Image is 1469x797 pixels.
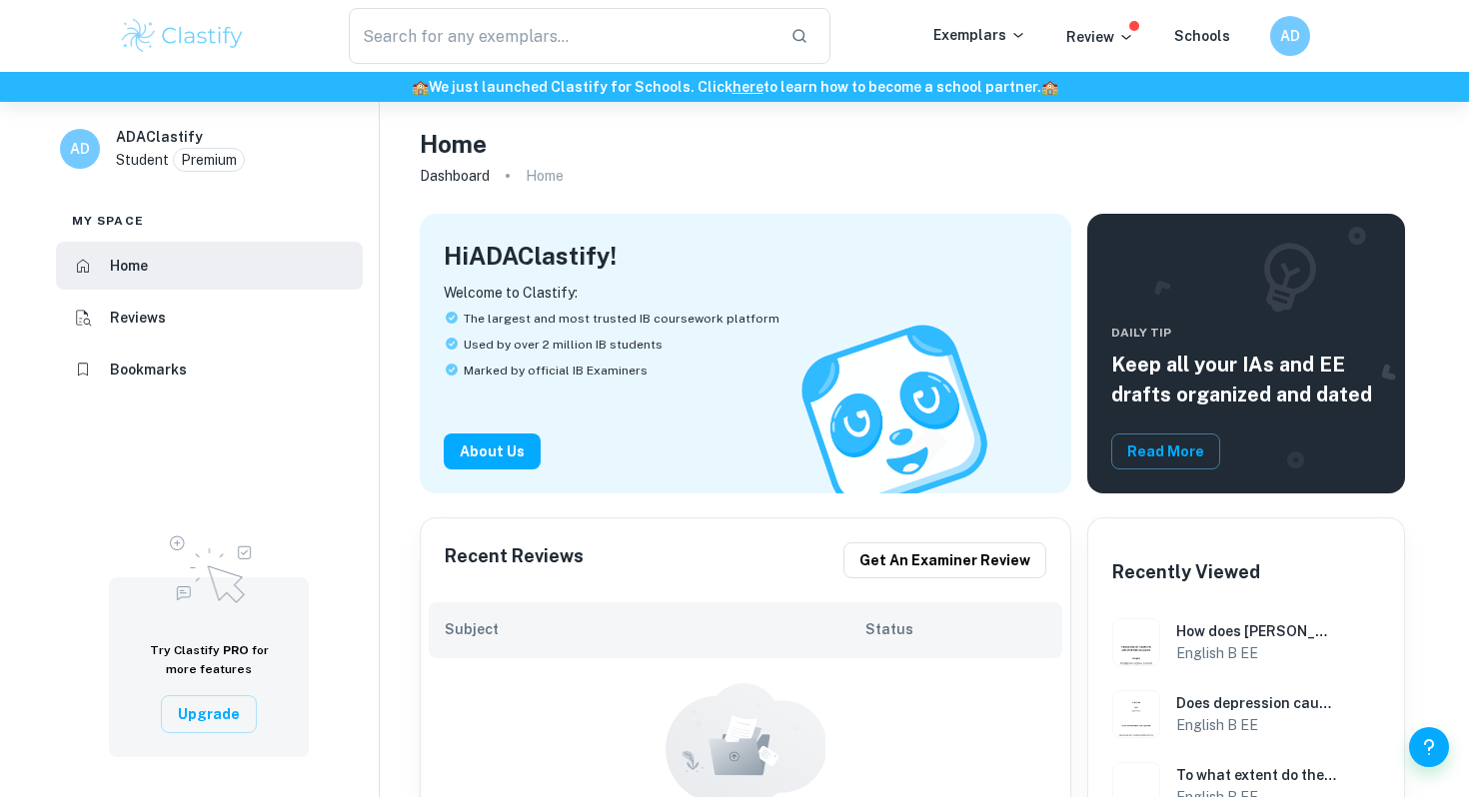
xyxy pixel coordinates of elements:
a: English B EE example thumbnail: How does Margaret Atwood, in her dystopiHow does [PERSON_NAME], i... [1104,610,1388,674]
h6: Try Clastify for more features [133,641,285,679]
p: Review [1066,26,1134,48]
img: Upgrade to Pro [159,523,259,609]
h6: English B EE [1176,714,1336,736]
h6: Subject [445,618,866,640]
h4: Hi ADAClastify ! [444,238,617,274]
h6: AD [1279,25,1302,47]
h6: Bookmarks [110,359,187,381]
input: Search for any exemplars... [349,8,774,64]
a: Home [56,242,363,290]
a: Reviews [56,294,363,342]
span: PRO [223,643,249,657]
h6: We just launched Clastify for Schools. Click to learn how to become a school partner. [4,76,1465,98]
img: English B EE example thumbnail: How does Margaret Atwood, in her dystopi [1112,618,1160,666]
button: Get an examiner review [843,542,1046,578]
button: AD [1270,16,1310,56]
p: Premium [181,149,237,171]
span: My space [72,212,144,230]
h6: AD [69,138,92,160]
h6: English B EE [1176,642,1336,664]
span: 🏫 [1041,79,1058,95]
h5: Keep all your IAs and EE drafts organized and dated [1111,350,1381,409]
h6: To what extent do the differences between the 1st and 14th edition of the Boy Scout Handbook refl... [1176,764,1336,786]
span: 🏫 [412,79,429,95]
a: Bookmarks [56,346,363,394]
h6: Status [865,618,1046,640]
p: Student [116,149,169,171]
a: English B EE example thumbnail: Does depression cause unreliable narratiDoes depression cause unr... [1104,682,1388,746]
img: English B EE example thumbnail: Does depression cause unreliable narrati [1112,690,1160,738]
h6: Home [110,255,148,277]
p: Welcome to Clastify: [444,282,1047,304]
a: here [733,79,763,95]
span: Daily Tip [1111,324,1381,342]
h6: Does depression cause unreliable narration by protagonist [PERSON_NAME] in [PERSON_NAME] The Bell... [1176,692,1336,714]
a: Dashboard [420,162,490,190]
span: Marked by official IB Examiners [464,362,648,380]
h4: Home [420,126,487,162]
span: Used by over 2 million IB students [464,336,663,354]
button: Help and Feedback [1409,727,1449,767]
h6: How does [PERSON_NAME], in her dystopian novel The Handmaid's Tale, utilize archetypal symbolism,... [1176,620,1336,642]
a: Schools [1174,28,1230,44]
p: Home [526,165,564,187]
span: The largest and most trusted IB coursework platform [464,310,779,328]
button: Read More [1111,433,1220,469]
h6: ADAClastify [116,126,203,148]
h6: Recent Reviews [445,542,584,578]
img: Clastify logo [119,16,246,56]
h6: Reviews [110,307,166,329]
p: Exemplars [933,24,1026,46]
button: Upgrade [161,695,257,733]
button: About Us [444,433,541,469]
h6: Recently Viewed [1112,558,1260,586]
